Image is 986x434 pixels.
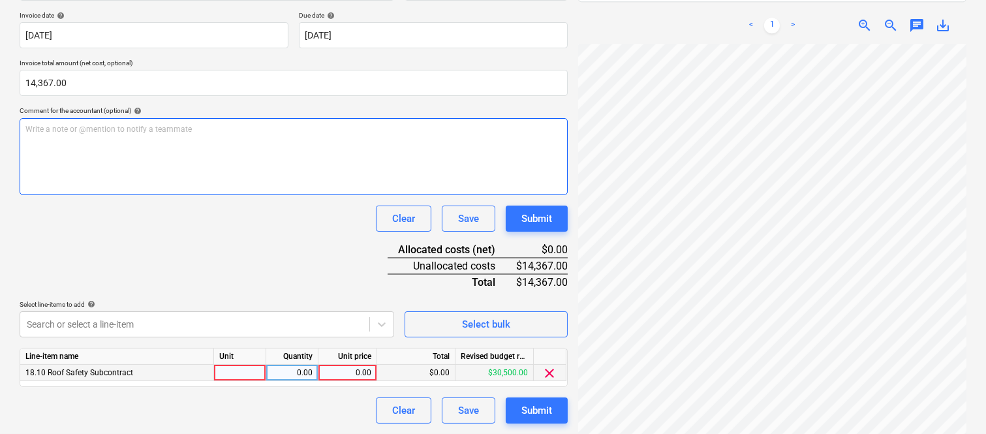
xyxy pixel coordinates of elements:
div: Submit [521,402,552,419]
button: Save [442,397,495,424]
button: Submit [506,206,568,232]
span: help [324,12,335,20]
div: $0.00 [516,242,568,258]
a: Previous page [743,18,759,33]
a: Next page [785,18,801,33]
span: help [131,107,142,115]
div: Clear [392,402,415,419]
div: Select line-items to add [20,300,394,309]
div: Save [458,210,479,227]
div: $30,500.00 [455,365,534,381]
span: help [85,300,95,308]
button: Clear [376,206,431,232]
div: Invoice date [20,11,288,20]
iframe: Chat Widget [921,371,986,434]
div: Quantity [266,349,318,365]
div: Comment for the accountant (optional) [20,106,568,115]
div: Unallocated costs [388,258,516,274]
span: 18.10 Roof Safety Subcontract [25,368,133,377]
span: zoom_out [883,18,899,33]
div: Allocated costs (net) [388,242,516,258]
div: 0.00 [324,365,371,381]
div: $14,367.00 [516,274,568,290]
div: Select bulk [462,316,510,333]
a: Page 1 is your current page [764,18,780,33]
p: Invoice total amount (net cost, optional) [20,59,568,70]
input: Invoice total amount (net cost, optional) [20,70,568,96]
span: help [54,12,65,20]
input: Due date not specified [299,22,568,48]
button: Clear [376,397,431,424]
div: Line-item name [20,349,214,365]
div: Unit [214,349,266,365]
div: 0.00 [271,365,313,381]
span: zoom_in [857,18,872,33]
div: $14,367.00 [516,258,568,274]
span: save_alt [935,18,951,33]
div: Submit [521,210,552,227]
input: Invoice date not specified [20,22,288,48]
div: Unit price [318,349,377,365]
span: clear [542,365,558,381]
div: Total [388,274,516,290]
div: $0.00 [377,365,455,381]
div: Due date [299,11,568,20]
button: Save [442,206,495,232]
button: Submit [506,397,568,424]
div: Save [458,402,479,419]
div: Total [377,349,455,365]
div: Clear [392,210,415,227]
div: Revised budget remaining [455,349,534,365]
span: chat [909,18,925,33]
button: Select bulk [405,311,568,337]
